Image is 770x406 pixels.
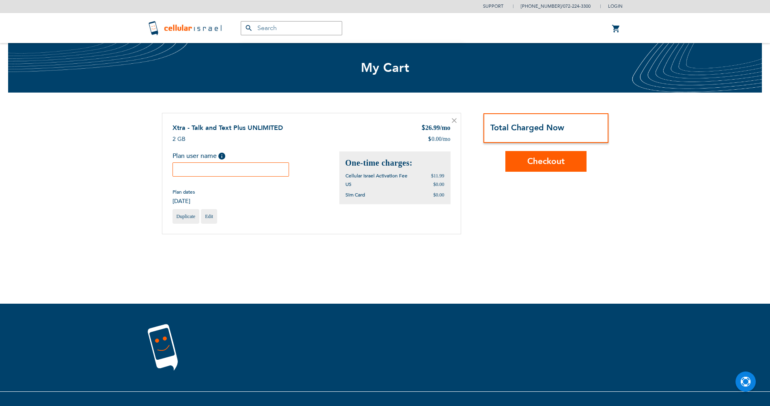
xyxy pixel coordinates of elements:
[148,20,224,36] img: Cellular Israel
[173,197,195,205] span: [DATE]
[173,209,200,224] a: Duplicate
[505,151,587,172] button: Checkout
[241,21,342,35] input: Search
[563,3,591,9] a: 072-224-3300
[345,158,444,168] h2: One-time charges:
[483,3,503,9] a: Support
[440,124,451,131] span: /mo
[201,209,217,224] a: Edit
[442,135,451,143] span: /mo
[490,122,564,133] strong: Total Charged Now
[345,192,365,198] span: Sim Card
[173,123,283,132] a: Xtra - Talk and Text Plus UNLIMITED
[428,135,450,143] div: 0.00
[521,3,561,9] a: [PHONE_NUMBER]
[173,135,185,143] span: 2 GB
[421,123,451,133] div: 26.99
[361,59,410,76] span: My Cart
[434,192,444,198] span: $0.00
[431,173,444,179] span: $11.99
[434,181,444,187] span: $0.00
[421,124,425,133] span: $
[527,155,565,167] span: Checkout
[173,189,195,195] span: Plan dates
[513,0,591,12] li: /
[218,153,225,160] span: Help
[177,214,196,219] span: Duplicate
[345,173,408,179] span: Cellular Israel Activation Fee
[173,151,217,160] span: Plan user name
[205,214,213,219] span: Edit
[608,3,623,9] span: Login
[345,181,352,188] span: US
[428,135,431,143] span: $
